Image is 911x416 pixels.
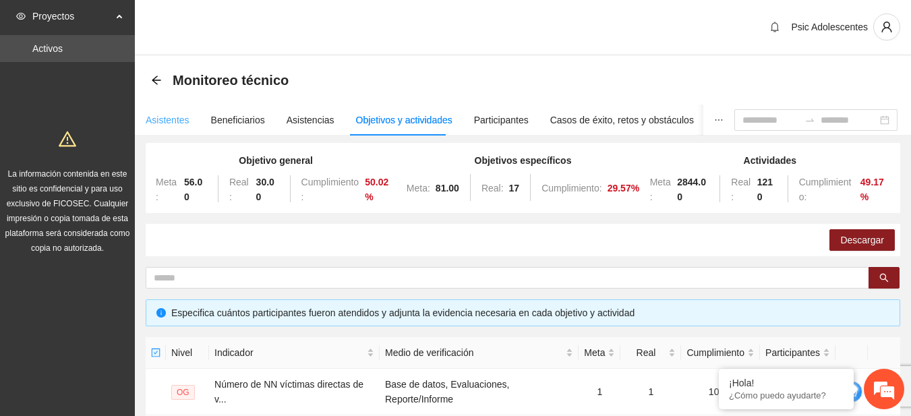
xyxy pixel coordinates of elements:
[171,385,195,400] span: OG
[620,369,681,415] td: 1
[229,177,249,202] span: Real:
[146,113,189,127] div: Asistentes
[840,233,884,247] span: Descargar
[32,43,63,54] a: Activos
[214,379,363,405] span: Número de NN víctimas directas de v...
[869,267,900,289] button: search
[475,155,572,166] strong: Objetivos específicos
[860,177,884,202] strong: 49.17 %
[550,113,694,127] div: Casos de éxito, retos y obstáculos
[301,177,359,202] span: Cumplimiento:
[829,229,895,251] button: Descargar
[151,75,162,86] div: Back
[481,183,504,194] span: Real:
[70,69,227,86] div: Chatee con nosotros ahora
[626,345,666,360] span: Real
[474,113,529,127] div: Participantes
[579,337,620,369] th: Meta
[151,348,160,357] span: check-square
[214,345,364,360] span: Indicador
[681,337,760,369] th: Cumplimiento
[686,345,744,360] span: Cumplimiento
[256,177,274,202] strong: 30.00
[799,177,852,202] span: Cumplimiento:
[16,11,26,21] span: eye
[714,115,724,125] span: ellipsis
[804,115,815,125] span: to
[703,105,734,136] button: ellipsis
[171,305,889,320] div: Especifica cuántos participantes fueron atendidos y adjunta la evidencia necesaria en cada objeti...
[744,155,797,166] strong: Actividades
[804,115,815,125] span: swap-right
[7,274,257,322] textarea: Escriba su mensaje y pulse “Intro”
[650,177,671,202] span: Meta:
[677,177,706,202] strong: 2844.00
[356,113,452,127] div: Objetivos y actividades
[166,337,209,369] th: Nivel
[156,177,177,202] span: Meta:
[5,169,130,253] span: La información contenida en este sitio es confidencial y para uso exclusivo de FICOSEC. Cualquier...
[879,273,889,284] span: search
[173,69,289,91] span: Monitoreo técnico
[32,3,112,30] span: Proyectos
[729,390,844,400] p: ¿Cómo puedo ayudarte?
[620,337,681,369] th: Real
[579,369,620,415] td: 1
[584,345,605,360] span: Meta
[541,183,601,194] span: Cumplimiento:
[59,130,76,148] span: warning
[209,337,380,369] th: Indicador
[760,337,835,369] th: Participantes
[765,345,820,360] span: Participantes
[184,177,202,202] strong: 56.00
[78,133,186,269] span: Estamos en línea.
[509,183,520,194] strong: 17
[156,308,166,318] span: info-circle
[380,337,579,369] th: Medio de verificación
[211,113,265,127] div: Beneficiarios
[151,75,162,86] span: arrow-left
[873,13,900,40] button: user
[365,177,388,202] strong: 50.02 %
[221,7,254,39] div: Minimizar ventana de chat en vivo
[608,183,640,194] strong: 29.57 %
[874,21,900,33] span: user
[731,177,751,202] span: Real:
[287,113,334,127] div: Asistencias
[757,177,773,202] strong: 1210
[681,369,760,415] td: 100%
[436,183,459,194] strong: 81.00
[764,16,786,38] button: bell
[765,22,785,32] span: bell
[407,183,430,194] span: Meta:
[239,155,313,166] strong: Objetivo general
[729,378,844,388] div: ¡Hola!
[385,345,563,360] span: Medio de verificación
[380,369,579,415] td: Base de datos, Evaluaciones, Reporte/Informe
[791,22,868,32] span: Psic Adolescentes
